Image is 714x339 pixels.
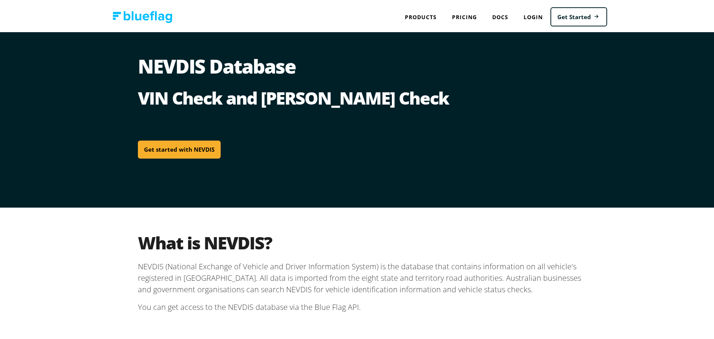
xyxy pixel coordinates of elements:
a: Get Started [550,6,607,25]
a: Login to Blue Flag application [516,8,550,23]
a: Pricing [444,8,485,23]
img: Blue Flag logo [113,10,172,21]
h1: NEVDIS Database [138,55,582,86]
div: Products [397,8,444,23]
a: Get started with NEVDIS [138,139,221,157]
p: You can get access to the NEVDIS database via the Blue Flag API. [138,294,582,318]
a: Docs [485,8,516,23]
h2: VIN Check and [PERSON_NAME] Check [138,86,582,107]
p: NEVDIS (National Exchange of Vehicle and Driver Information System) is the database that contains... [138,259,582,294]
h2: What is NEVDIS? [138,231,582,252]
